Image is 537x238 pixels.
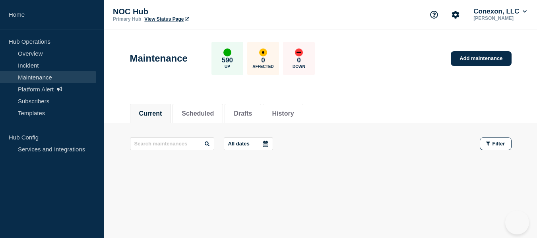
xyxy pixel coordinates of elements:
[480,137,512,150] button: Filter
[225,64,230,69] p: Up
[472,15,528,21] p: [PERSON_NAME]
[261,56,265,64] p: 0
[139,110,162,117] button: Current
[472,8,528,15] button: Conexon, LLC
[252,64,273,69] p: Affected
[113,7,272,16] p: NOC Hub
[451,51,511,66] a: Add maintenance
[182,110,214,117] button: Scheduled
[505,211,529,234] iframe: Help Scout Beacon - Open
[492,141,505,147] span: Filter
[272,110,294,117] button: History
[297,56,300,64] p: 0
[130,53,188,64] h1: Maintenance
[293,64,305,69] p: Down
[222,56,233,64] p: 590
[113,16,141,22] p: Primary Hub
[130,137,214,150] input: Search maintenances
[259,48,267,56] div: affected
[223,48,231,56] div: up
[144,16,188,22] a: View Status Page
[234,110,252,117] button: Drafts
[224,137,273,150] button: All dates
[426,6,442,23] button: Support
[295,48,303,56] div: down
[228,141,250,147] p: All dates
[447,6,464,23] button: Account settings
